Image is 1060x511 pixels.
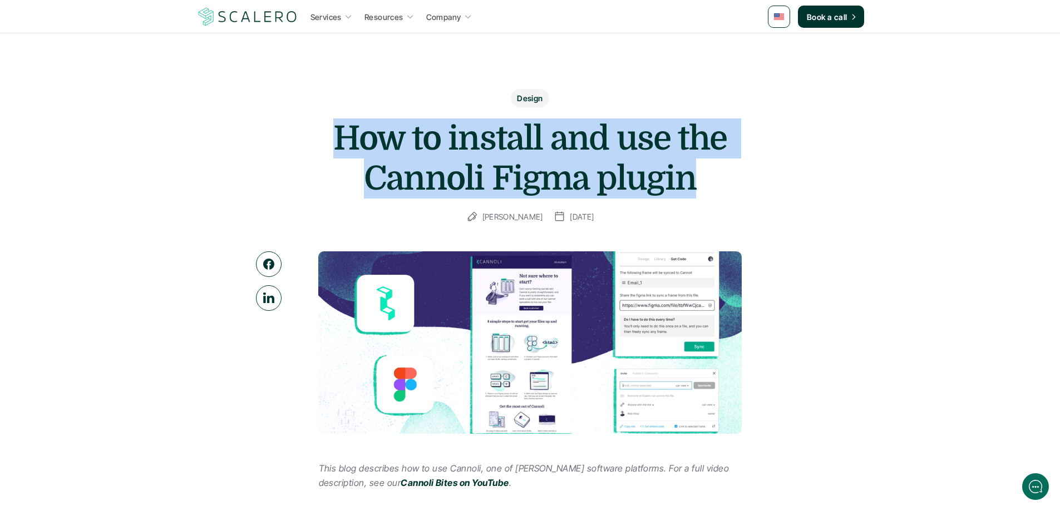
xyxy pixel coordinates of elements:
em: . [509,477,511,488]
span: New conversation [72,154,134,163]
a: Cannoli Bites on YouTube [401,477,509,488]
p: Resources [364,11,403,23]
p: Book a call [807,11,847,23]
p: Design [517,92,543,104]
a: Scalero company logo [196,7,299,27]
p: [PERSON_NAME] [482,210,543,224]
a: Book a call [798,6,864,28]
h2: Let us know if we can help with lifecycle marketing. [17,74,206,127]
h1: Hi! Welcome to Scalero. [17,54,206,72]
span: We run on Gist [93,389,141,396]
p: Company [426,11,461,23]
h1: How to install and use the Cannoli Figma plugin [308,118,753,199]
img: Scalero company logo [196,6,299,27]
p: [DATE] [570,210,594,224]
button: New conversation [17,147,205,170]
p: Services [310,11,342,23]
em: This blog describes how to use Cannoli, one of [PERSON_NAME] software platforms. For a full video... [319,463,732,488]
iframe: gist-messenger-bubble-iframe [1022,473,1049,500]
